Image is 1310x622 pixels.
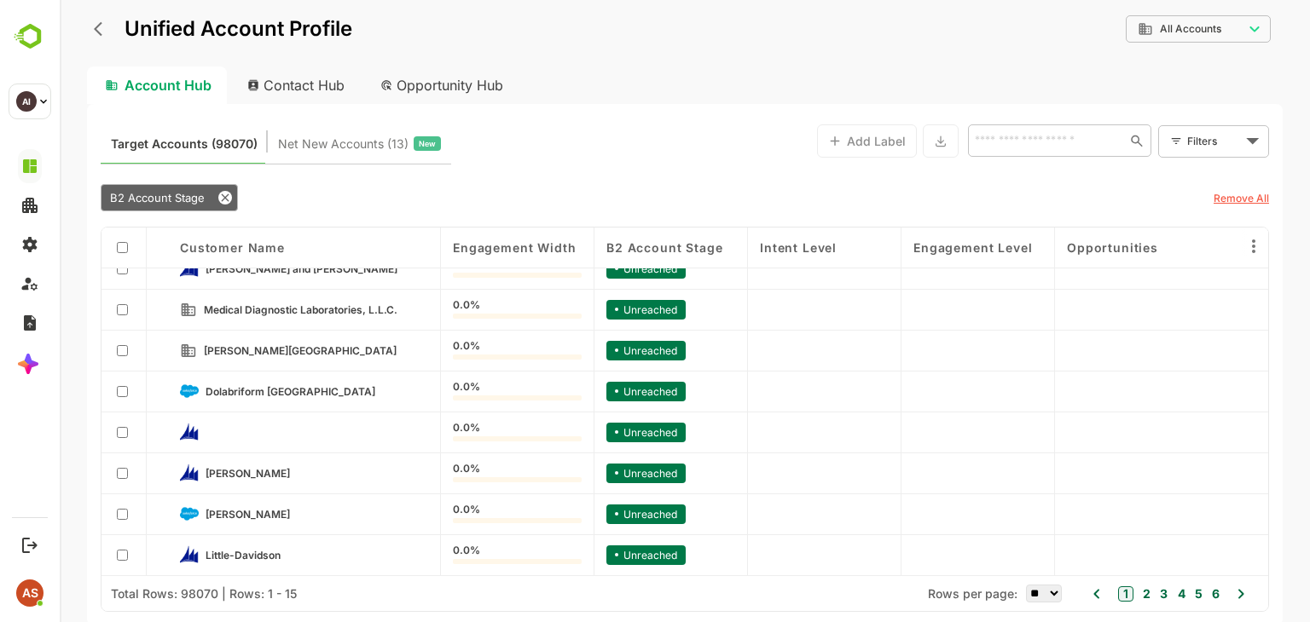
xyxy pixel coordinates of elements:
span: Customer Name [120,240,225,255]
div: Unreached [547,464,626,483]
span: B2 Account Stage [50,191,145,204]
span: Popish Israel [146,508,230,521]
div: Account Hub [27,66,167,104]
button: 5 [1131,585,1143,603]
span: Mcmahon-Nelson [146,467,230,480]
span: Gannon University [144,344,337,357]
button: Logout [18,533,41,556]
div: 0.0% [393,382,522,400]
span: Mason, Clark and Stanley [146,262,338,275]
span: Target Accounts (98070) [51,133,198,155]
div: Unreached [547,382,626,401]
span: B2 Account Stage [547,240,663,255]
span: Little-Davidson [146,549,221,562]
span: Net New Accounts ( 13 ) [218,133,349,155]
button: back [30,16,55,42]
u: Remove All [1154,192,1209,204]
span: All Accounts [1100,23,1162,35]
span: Rows per page: [868,586,958,601]
span: Medical Diagnostic Laboratories, L.L.C. [144,303,338,316]
div: B2 Account Stage [41,184,178,211]
div: Opportunity Hub [307,66,459,104]
button: Add Label [757,124,857,158]
div: AS [16,579,43,607]
div: Total Rows: 98070 | Rows: 1 - 15 [51,586,237,601]
button: 3 [1096,585,1108,603]
div: 0.0% [393,300,522,319]
div: Unreached [547,545,626,565]
img: BambooboxLogoMark.f1c84d78b4c51b1a7b5f700c9845e183.svg [9,20,52,53]
span: Engagement Level [854,240,972,255]
div: Unreached [547,423,626,442]
div: 0.0% [393,259,522,278]
div: Unreached [547,300,626,320]
div: Filters [1127,132,1182,150]
button: 2 [1079,585,1091,603]
div: All Accounts [1066,13,1211,46]
div: Filters [1126,123,1209,158]
span: Dolabriform Thailand [146,385,316,398]
span: New [359,133,376,155]
button: 6 [1148,585,1160,603]
div: 0.0% [393,423,522,441]
div: Unreached [547,341,626,360]
div: Unreached [547,504,626,524]
div: All Accounts [1078,21,1184,37]
span: Intent Level [700,240,777,255]
div: 0.0% [393,464,522,482]
div: 0.0% [393,545,522,564]
div: 0.0% [393,341,522,360]
span: Opportunities [1007,240,1098,255]
span: Engagement Width [393,240,516,255]
button: 1 [1058,586,1074,602]
p: Unified Account Profile [65,19,293,39]
button: 4 [1114,585,1126,603]
div: AI [16,91,37,112]
div: Contact Hub [174,66,300,104]
div: 0.0% [393,504,522,523]
div: Unreached [547,259,626,279]
button: Export the selected data as CSV [863,124,899,158]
